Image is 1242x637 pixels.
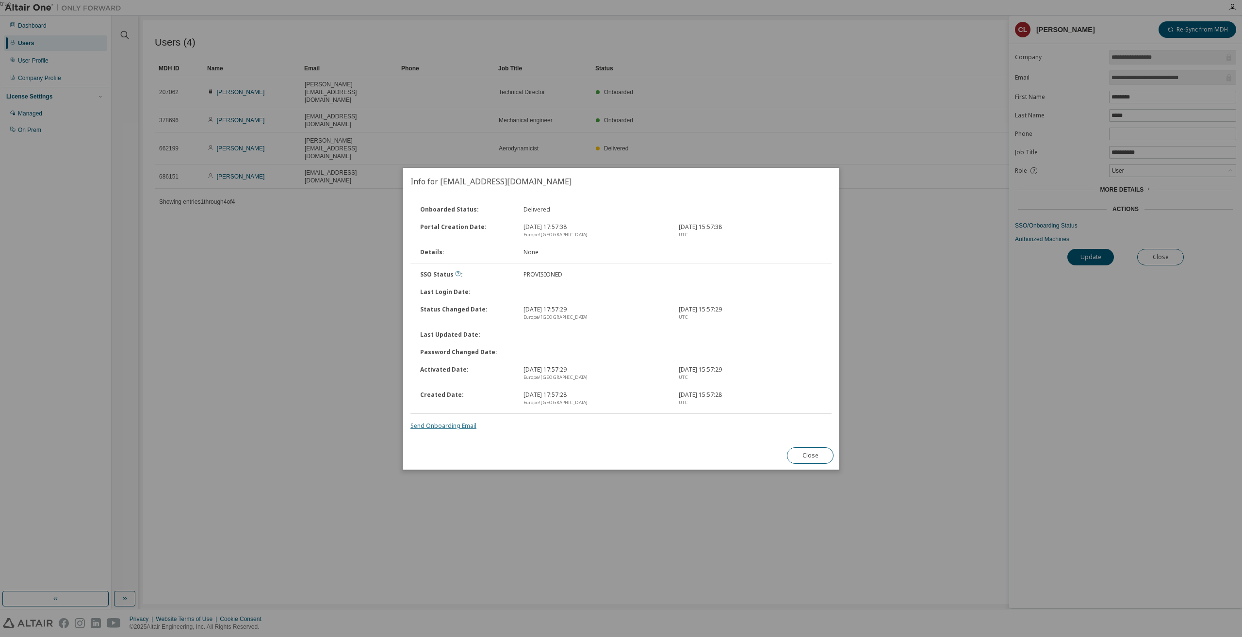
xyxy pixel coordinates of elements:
[679,313,822,321] div: UTC
[518,391,673,407] div: [DATE] 17:57:28
[673,366,828,381] div: [DATE] 15:57:29
[410,422,476,430] a: Send Onboarding Email
[679,231,822,239] div: UTC
[518,271,673,278] div: PROVISIONED
[518,366,673,381] div: [DATE] 17:57:29
[518,223,673,239] div: [DATE] 17:57:38
[414,391,518,407] div: Created Date :
[523,399,667,407] div: Europe/[GEOGRAPHIC_DATA]
[414,331,518,339] div: Last Updated Date :
[787,447,833,464] button: Close
[518,206,673,213] div: Delivered
[414,248,518,256] div: Details :
[679,374,822,381] div: UTC
[523,374,667,381] div: Europe/[GEOGRAPHIC_DATA]
[518,248,673,256] div: None
[673,306,828,321] div: [DATE] 15:57:29
[414,206,518,213] div: Onboarded Status :
[673,223,828,239] div: [DATE] 15:57:38
[403,168,839,195] h2: Info for [EMAIL_ADDRESS][DOMAIN_NAME]
[523,231,667,239] div: Europe/[GEOGRAPHIC_DATA]
[523,313,667,321] div: Europe/[GEOGRAPHIC_DATA]
[414,306,518,321] div: Status Changed Date :
[414,366,518,381] div: Activated Date :
[414,271,518,278] div: SSO Status :
[673,391,828,407] div: [DATE] 15:57:28
[414,223,518,239] div: Portal Creation Date :
[679,399,822,407] div: UTC
[414,348,518,356] div: Password Changed Date :
[518,306,673,321] div: [DATE] 17:57:29
[414,288,518,296] div: Last Login Date :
